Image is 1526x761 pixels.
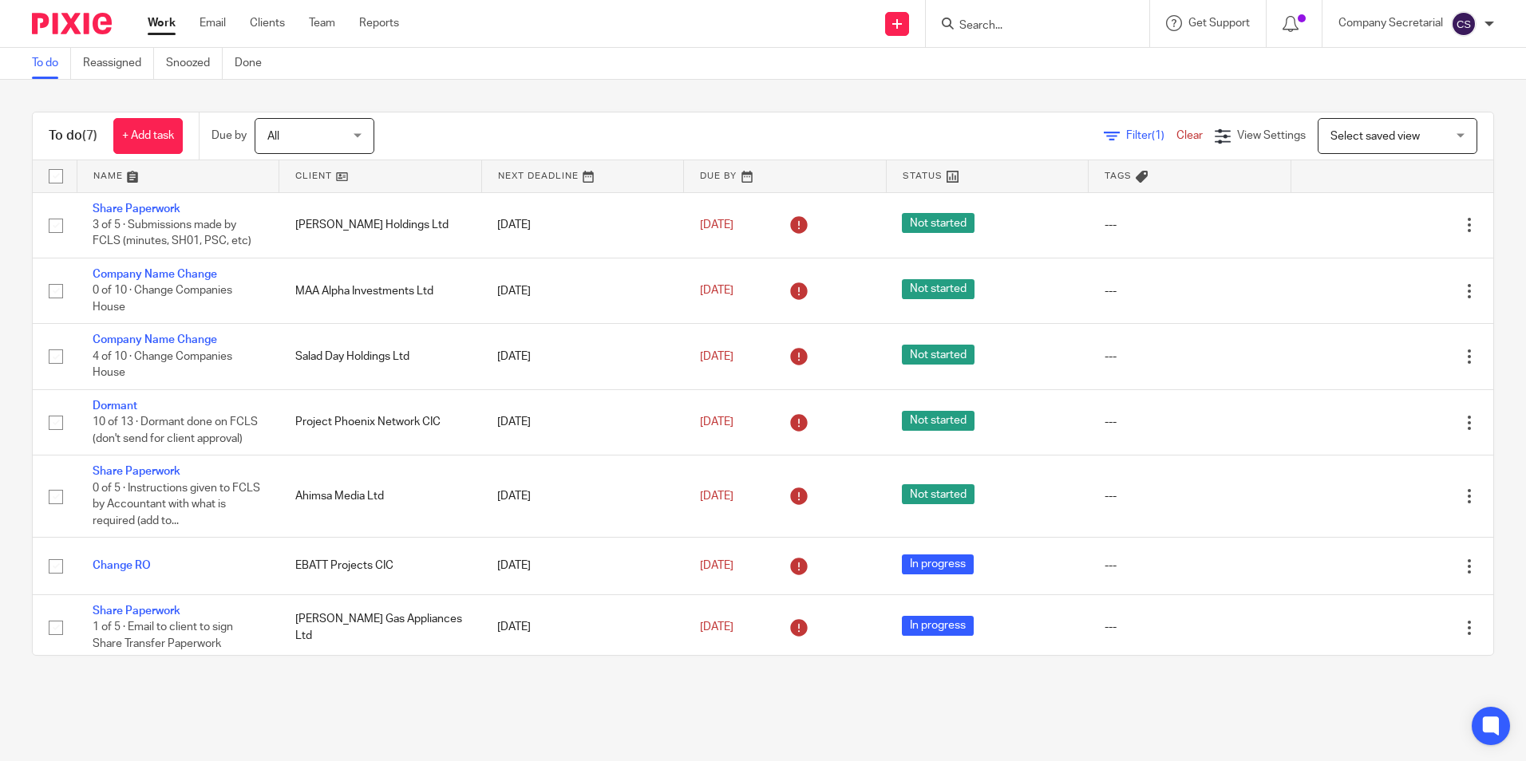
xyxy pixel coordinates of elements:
[359,15,399,31] a: Reports
[700,351,733,362] span: [DATE]
[83,48,154,79] a: Reassigned
[32,48,71,79] a: To do
[93,400,137,412] a: Dormant
[902,411,975,431] span: Not started
[93,621,233,649] span: 1 of 5 · Email to client to sign Share Transfer Paperwork
[49,128,97,144] h1: To do
[212,128,247,144] p: Due by
[958,19,1101,34] input: Search
[1188,18,1250,29] span: Get Support
[32,13,112,34] img: Pixie
[1105,349,1275,365] div: ---
[166,48,223,79] a: Snoozed
[93,203,180,215] a: Share Paperwork
[700,491,733,502] span: [DATE]
[279,455,482,538] td: Ahimsa Media Ltd
[279,324,482,389] td: Salad Day Holdings Ltd
[1237,130,1306,141] span: View Settings
[113,118,183,154] a: + Add task
[235,48,274,79] a: Done
[481,455,684,538] td: [DATE]
[1176,130,1203,141] a: Clear
[93,466,180,477] a: Share Paperwork
[93,605,180,617] a: Share Paperwork
[700,219,733,231] span: [DATE]
[1105,283,1275,299] div: ---
[279,192,482,258] td: [PERSON_NAME] Holdings Ltd
[902,616,974,636] span: In progress
[700,621,733,633] span: [DATE]
[82,129,97,142] span: (7)
[1105,217,1275,233] div: ---
[93,351,232,379] span: 4 of 10 · Change Companies House
[93,416,258,444] span: 10 of 13 · Dormant done on FCLS (don't send for client approval)
[481,324,684,389] td: [DATE]
[1126,130,1176,141] span: Filter
[1105,558,1275,574] div: ---
[93,560,151,571] a: Change RO
[1105,488,1275,504] div: ---
[93,269,217,280] a: Company Name Change
[148,15,176,31] a: Work
[279,538,482,594] td: EBATT Projects CIC
[200,15,226,31] a: Email
[1105,414,1275,430] div: ---
[902,279,975,299] span: Not started
[481,538,684,594] td: [DATE]
[481,389,684,455] td: [DATE]
[700,416,733,428] span: [DATE]
[902,345,975,365] span: Not started
[1105,172,1132,180] span: Tags
[93,483,260,526] span: 0 of 5 · Instructions given to FCLS by Accountant with what is required (add to...
[250,15,285,31] a: Clients
[93,286,232,313] span: 0 of 10 · Change Companies House
[902,554,974,574] span: In progress
[93,219,251,247] span: 3 of 5 · Submissions made by FCLS (minutes, SH01, PSC, etc)
[1152,130,1164,141] span: (1)
[1338,15,1443,31] p: Company Secretarial
[1451,11,1477,37] img: svg%3E
[700,560,733,571] span: [DATE]
[279,594,482,660] td: [PERSON_NAME] Gas Appliances Ltd
[700,286,733,297] span: [DATE]
[481,258,684,323] td: [DATE]
[93,334,217,345] a: Company Name Change
[309,15,335,31] a: Team
[481,594,684,660] td: [DATE]
[279,258,482,323] td: MAA Alpha Investments Ltd
[1105,619,1275,635] div: ---
[902,484,975,504] span: Not started
[279,389,482,455] td: Project Phoenix Network CIC
[1330,131,1420,142] span: Select saved view
[902,213,975,233] span: Not started
[267,131,279,142] span: All
[481,192,684,258] td: [DATE]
